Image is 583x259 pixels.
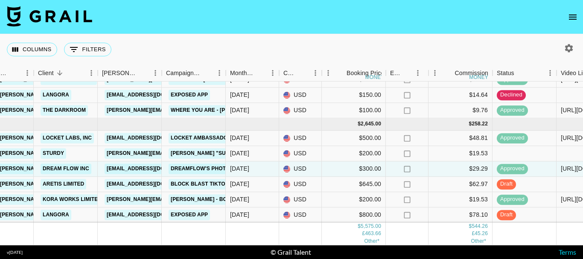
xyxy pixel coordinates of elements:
a: STURDY [41,148,66,159]
div: $200.00 [322,146,386,161]
div: $19.53 [429,146,493,161]
div: Status [493,65,557,81]
a: The Darkroom [41,105,88,116]
div: $62.97 [429,177,493,192]
a: Locket Labs, Inc [41,133,94,143]
div: Aug '25 [230,211,249,219]
div: Jul '25 [230,106,249,115]
a: ARETIS LIMITED [41,179,86,189]
div: USD [279,161,322,177]
span: approved [497,134,528,143]
button: Menu [85,67,98,79]
div: $48.81 [429,131,493,146]
div: [PERSON_NAME] [102,65,137,81]
button: Menu [266,67,279,79]
a: Exposed app [169,210,210,220]
div: $29.29 [429,161,493,177]
a: Langora [41,90,71,100]
div: Status [497,65,514,81]
button: Sort [254,67,266,79]
div: money [469,75,488,80]
div: USD [279,131,322,146]
div: Currency [283,65,297,81]
div: $200.00 [322,192,386,207]
a: [PERSON_NAME][EMAIL_ADDRESS][DOMAIN_NAME] [105,148,244,159]
div: $ [358,223,361,230]
a: Exposed app [169,90,210,100]
button: Menu [309,67,322,79]
button: Menu [429,67,441,79]
div: 45.26 [475,230,488,237]
div: $ [358,121,361,128]
span: declined [497,91,526,99]
a: Block Blast TikTok Promotion [169,179,265,189]
span: approved [497,165,528,173]
div: Client [34,65,98,81]
div: 258.22 [472,121,488,128]
a: KORA WORKS LIMITED [41,194,104,205]
span: draft [497,211,516,219]
div: Aug '25 [230,134,249,143]
a: Locket Ambassador Program [169,133,262,143]
div: $300.00 [322,161,386,177]
div: v [DATE] [7,250,23,255]
div: Aug '25 [230,180,249,189]
div: $9.76 [429,103,493,118]
a: Wink Tech Limited [41,74,97,85]
button: Sort [335,67,347,79]
div: Commission [455,65,488,81]
a: [EMAIL_ADDRESS][DOMAIN_NAME] [105,90,200,100]
div: £ [472,230,475,237]
div: USD [279,103,322,118]
div: USD [279,192,322,207]
div: $ [469,223,472,230]
div: 463.66 [365,230,381,237]
div: Booker [98,65,162,81]
div: $100.00 [322,103,386,118]
button: Sort [137,67,149,79]
div: £ [362,230,365,237]
button: Sort [9,67,21,79]
div: USD [279,207,322,223]
a: DreamFlow's Photo Restoration Campaign [169,163,300,174]
div: 2,645.00 [361,121,381,128]
button: Menu [149,67,162,79]
span: € 99.87 [471,238,486,244]
div: Aug '25 [230,149,249,158]
button: Menu [213,67,226,79]
a: [EMAIL_ADDRESS][DOMAIN_NAME] [105,163,200,174]
div: money [365,75,385,80]
a: [PERSON_NAME] - Born to Fly [169,194,256,205]
div: Jul '25 [230,91,249,99]
button: open drawer [564,9,581,26]
div: Month Due [230,65,254,81]
div: Expenses: Remove Commission? [390,65,402,81]
a: Dream Flow Inc [41,163,91,174]
a: Where You Are - [PERSON_NAME] [169,105,266,116]
div: USD [279,177,322,192]
a: [EMAIL_ADDRESS][DOMAIN_NAME] [105,133,200,143]
span: € 1,023.00 [364,238,379,244]
div: Campaign (Type) [166,65,201,81]
div: $800.00 [322,207,386,223]
span: approved [497,196,528,204]
button: Sort [443,67,455,79]
button: Sort [402,67,414,79]
button: Sort [201,67,213,79]
span: approved [497,76,528,84]
div: 5,575.00 [361,223,381,230]
div: Expenses: Remove Commission? [386,65,429,81]
div: 544.26 [472,223,488,230]
a: [EMAIL_ADDRESS][DOMAIN_NAME] [105,210,200,220]
div: USD [279,146,322,161]
button: Menu [411,67,424,79]
a: [EMAIL_ADDRESS][DOMAIN_NAME] [105,179,200,189]
a: [PERSON_NAME][EMAIL_ADDRESS][DOMAIN_NAME] [105,105,244,116]
div: $78.10 [429,207,493,223]
div: Client [38,65,54,81]
div: $14.64 [429,87,493,103]
button: Show filters [64,43,111,56]
a: Langora [41,210,71,220]
a: Terms [559,248,576,256]
span: draft [497,180,516,189]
